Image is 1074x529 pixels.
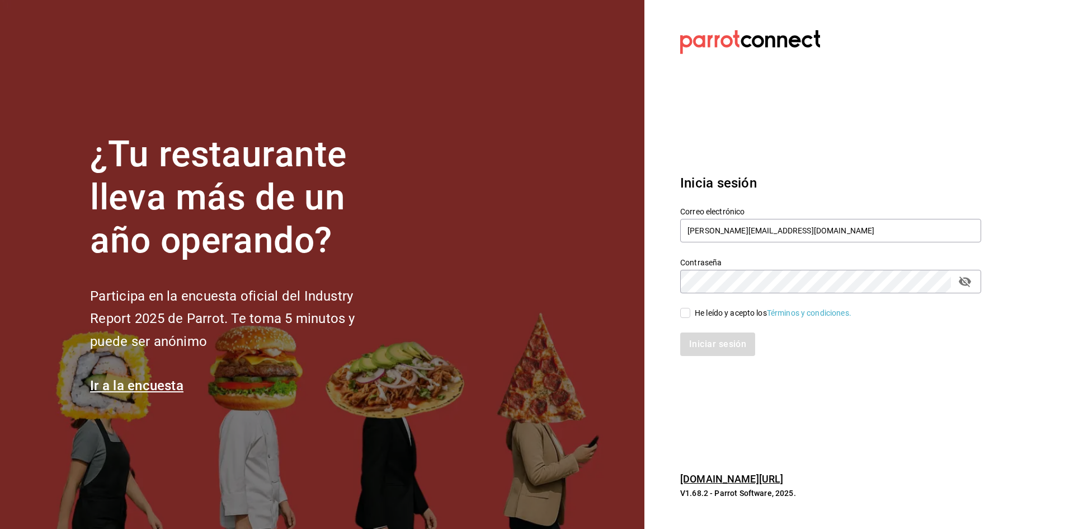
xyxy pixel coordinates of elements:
[90,285,392,353] h2: Participa en la encuesta oficial del Industry Report 2025 de Parrot. Te toma 5 minutos y puede se...
[680,208,981,216] label: Correo electrónico
[680,473,783,485] a: [DOMAIN_NAME][URL]
[680,219,981,242] input: Ingresa tu correo electrónico
[680,173,981,193] h3: Inicia sesión
[680,259,981,266] label: Contraseña
[90,133,392,262] h1: ¿Tu restaurante lleva más de un año operando?
[680,488,981,499] p: V1.68.2 - Parrot Software, 2025.
[767,308,851,317] a: Términos y condiciones.
[955,272,974,291] button: passwordField
[90,378,183,394] a: Ir a la encuesta
[695,307,851,319] div: He leído y acepto los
